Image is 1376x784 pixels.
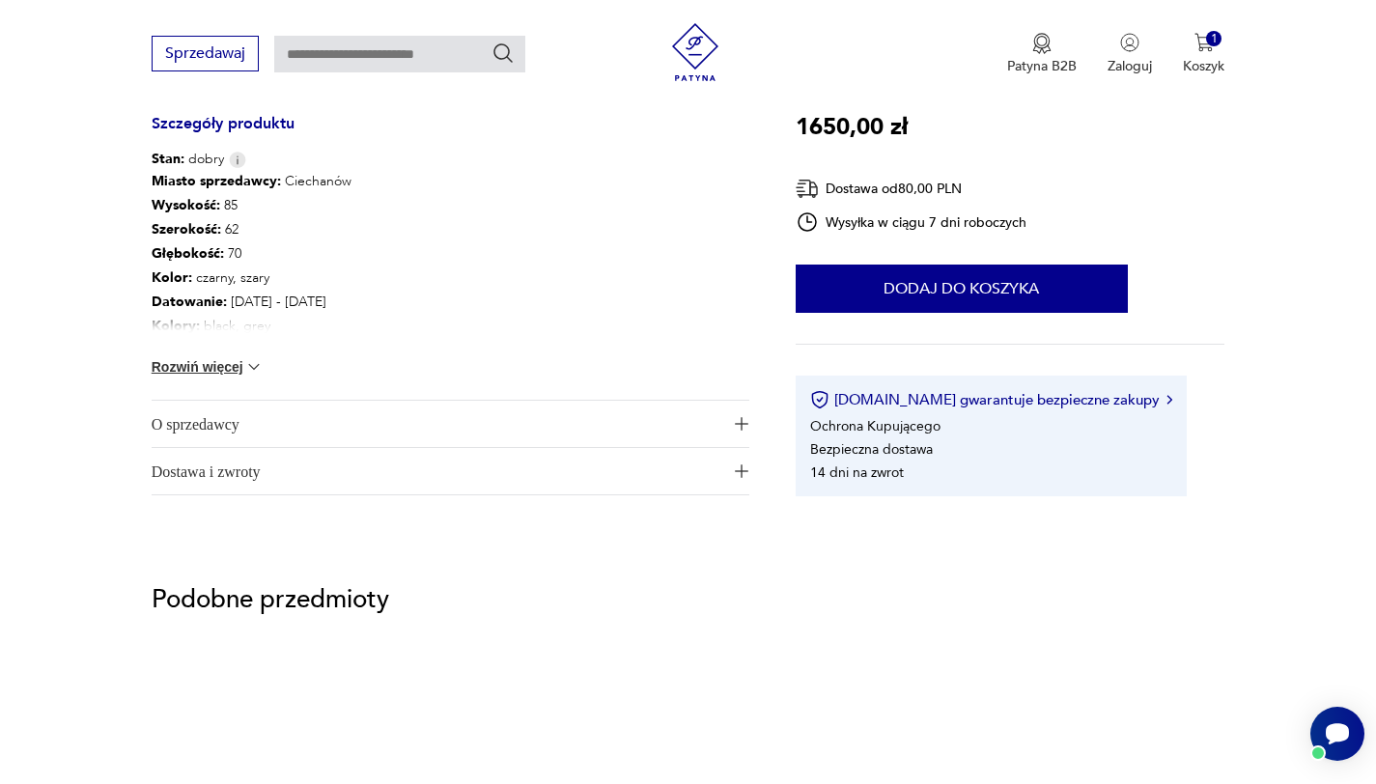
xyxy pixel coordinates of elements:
[735,417,748,431] img: Ikona plusa
[152,172,281,190] b: Miasto sprzedawcy :
[152,290,708,314] p: [DATE] - [DATE]
[152,220,221,238] b: Szerokość :
[152,244,224,263] b: Głębokość :
[1194,33,1214,52] img: Ikona koszyka
[152,448,749,494] button: Ikona plusaDostawa i zwroty
[796,210,1027,234] div: Wysyłka w ciągu 7 dni roboczych
[152,268,192,287] b: Kolor:
[796,177,819,201] img: Ikona dostawy
[1108,57,1152,75] p: Zaloguj
[152,314,708,338] p: black, grey
[152,317,200,335] b: Kolory :
[796,265,1128,313] button: Dodaj do koszyka
[1183,57,1224,75] p: Koszyk
[1183,33,1224,75] button: 1Koszyk
[735,464,748,478] img: Ikona plusa
[810,439,933,458] li: Bezpieczna dostawa
[152,293,227,311] b: Datowanie :
[491,42,515,65] button: Szukaj
[152,150,224,169] span: dobry
[1108,33,1152,75] button: Zaloguj
[666,23,724,81] img: Patyna - sklep z meblami i dekoracjami vintage
[152,150,184,168] b: Stan:
[1007,33,1077,75] a: Ikona medaluPatyna B2B
[810,416,941,434] li: Ochrona Kupującego
[152,217,708,241] p: 62
[152,196,220,214] b: Wysokość :
[152,193,708,217] p: 85
[1007,33,1077,75] button: Patyna B2B
[152,266,708,290] p: czarny, szary
[810,390,829,409] img: Ikona certyfikatu
[810,390,1172,409] button: [DOMAIN_NAME] gwarantuje bezpieczne zakupy
[1007,57,1077,75] p: Patyna B2B
[152,401,749,447] button: Ikona plusaO sprzedawcy
[796,109,908,146] p: 1650,00 zł
[152,36,259,71] button: Sprzedawaj
[152,169,708,193] p: Ciechanów
[810,462,904,481] li: 14 dni na zwrot
[1166,395,1172,405] img: Ikona strzałki w prawo
[152,357,264,377] button: Rozwiń więcej
[152,588,1225,611] p: Podobne przedmioty
[229,152,246,168] img: Info icon
[152,241,708,266] p: 70
[1032,33,1052,54] img: Ikona medalu
[152,118,749,150] h3: Szczegóły produktu
[1310,707,1364,761] iframe: Smartsupp widget button
[1120,33,1139,52] img: Ikonka użytkownika
[152,401,722,447] span: O sprzedawcy
[152,48,259,62] a: Sprzedawaj
[796,177,1027,201] div: Dostawa od 80,00 PLN
[244,357,264,377] img: chevron down
[1206,31,1222,47] div: 1
[152,448,722,494] span: Dostawa i zwroty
